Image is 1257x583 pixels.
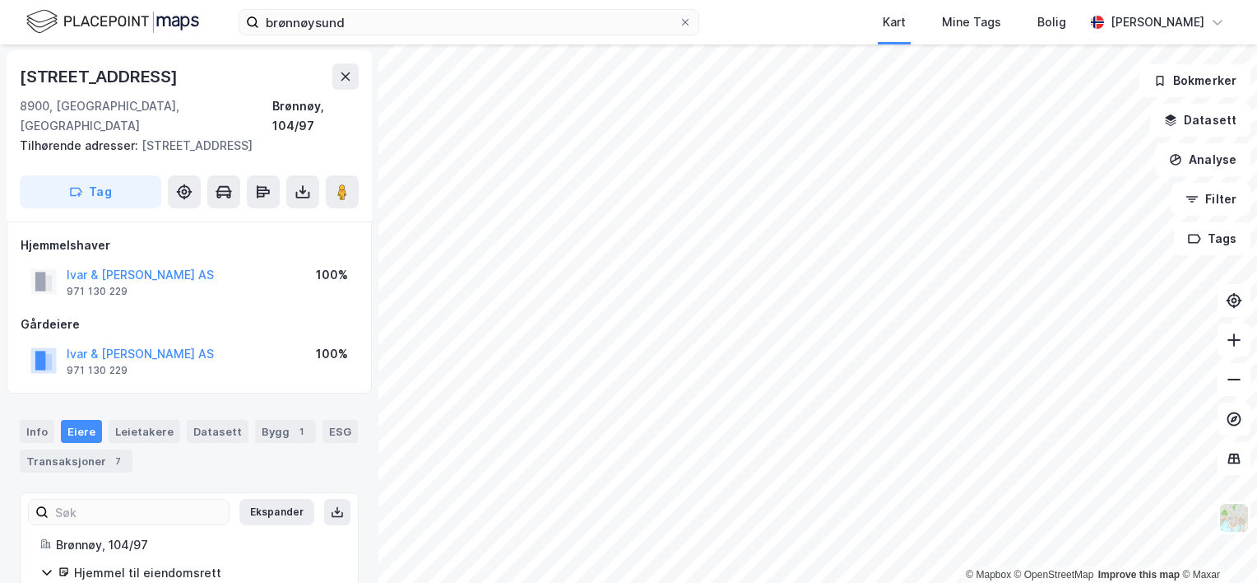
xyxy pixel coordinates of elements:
[20,63,181,90] div: [STREET_ADDRESS]
[259,10,679,35] input: Søk på adresse, matrikkel, gårdeiere, leietakere eller personer
[293,423,309,440] div: 1
[255,420,316,443] div: Bygg
[49,500,229,525] input: Søk
[1139,64,1250,97] button: Bokmerker
[239,499,314,525] button: Ekspander
[316,344,348,364] div: 100%
[21,236,358,255] div: Hjemmelshaver
[21,315,358,334] div: Gårdeiere
[1150,104,1250,137] button: Datasett
[1175,504,1257,583] div: Kontrollprogram for chat
[1111,12,1204,32] div: [PERSON_NAME]
[1037,12,1066,32] div: Bolig
[67,285,128,298] div: 971 130 229
[942,12,1001,32] div: Mine Tags
[74,563,338,583] div: Hjemmel til eiendomsrett
[20,420,54,443] div: Info
[966,569,1011,581] a: Mapbox
[20,138,141,152] span: Tilhørende adresser:
[109,453,126,469] div: 7
[316,265,348,285] div: 100%
[187,420,248,443] div: Datasett
[109,420,180,443] div: Leietakere
[272,96,359,136] div: Brønnøy, 104/97
[883,12,906,32] div: Kart
[1218,502,1250,534] img: Z
[1098,569,1180,581] a: Improve this map
[1174,222,1250,255] button: Tags
[61,420,102,443] div: Eiere
[1175,504,1257,583] iframe: Chat Widget
[67,364,128,377] div: 971 130 229
[1155,143,1250,176] button: Analyse
[20,96,272,136] div: 8900, [GEOGRAPHIC_DATA], [GEOGRAPHIC_DATA]
[26,7,199,36] img: logo.f888ab2527a4732fd821a326f86c7f29.svg
[322,420,358,443] div: ESG
[20,450,132,473] div: Transaksjoner
[1171,183,1250,216] button: Filter
[56,535,338,555] div: Brønnøy, 104/97
[20,175,161,208] button: Tag
[20,136,346,156] div: [STREET_ADDRESS]
[1014,569,1094,581] a: OpenStreetMap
